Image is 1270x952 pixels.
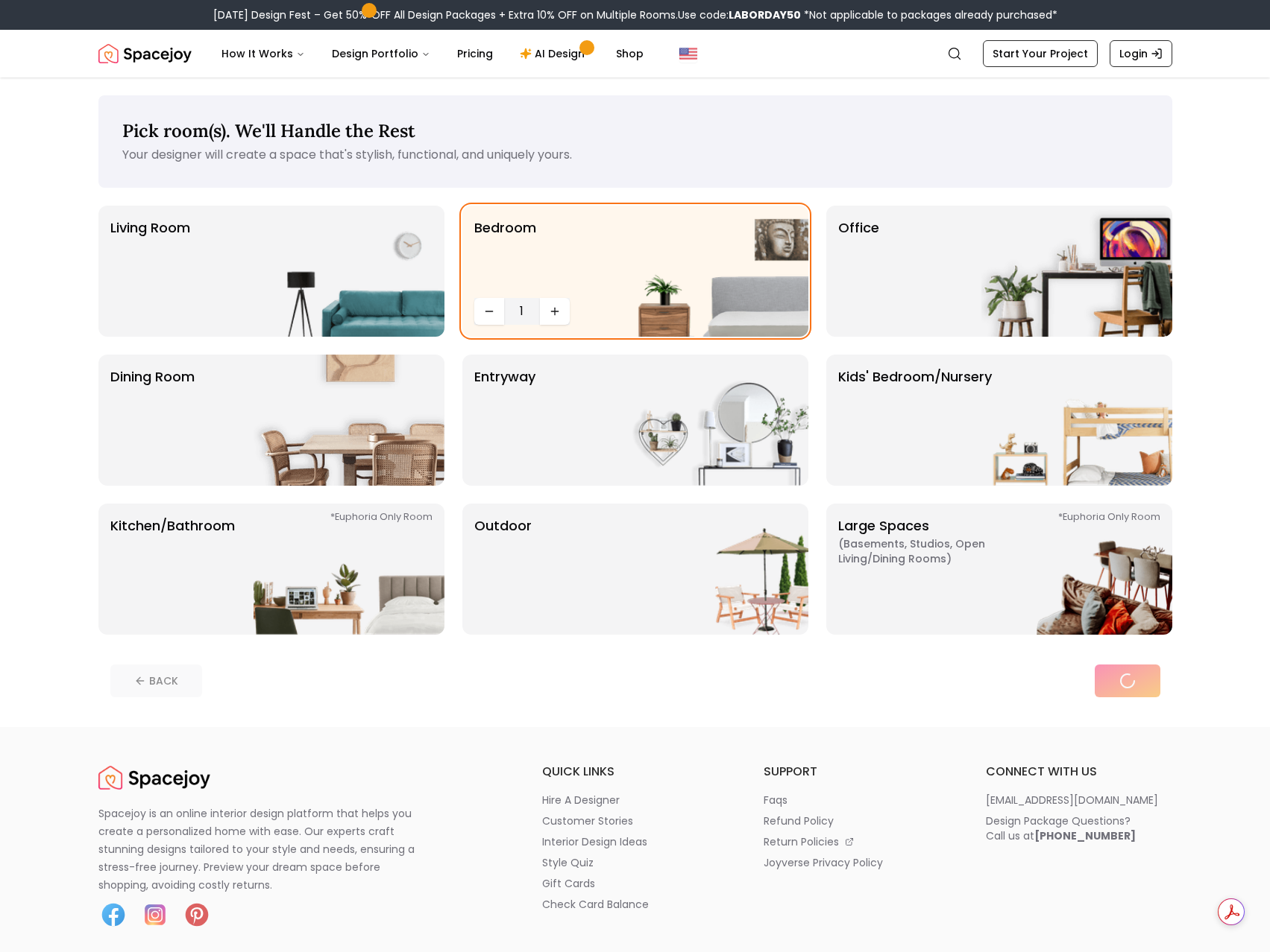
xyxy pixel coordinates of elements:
[474,298,504,325] button: Decrease quantity
[986,793,1172,807] a: [EMAIL_ADDRESS][DOMAIN_NAME]
[617,206,808,337] img: Bedroom
[764,834,950,849] a: return policies
[981,504,1172,635] img: Large Spaces *Euphoria Only
[542,897,649,912] p: check card balance
[678,7,801,22] span: Use code:
[445,39,505,69] a: Pricing
[764,793,788,807] p: faqs
[604,39,656,69] a: Shop
[542,855,729,870] a: style quiz
[320,39,442,69] button: Design Portfolio
[983,40,1098,67] a: Start Your Project
[210,39,656,69] nav: Main
[98,39,192,69] a: Spacejoy
[764,834,839,849] p: return policies
[508,39,601,69] a: AI Design
[542,876,729,891] a: gift cards
[254,504,444,635] img: Kitchen/Bathroom *Euphoria Only
[981,206,1172,337] img: Office
[542,813,729,828] a: customer stories
[254,355,444,486] img: Dining Room
[764,813,950,828] a: refund policy
[801,7,1057,22] span: *Not applicable to packages already purchased*
[764,763,950,781] h6: support
[210,39,317,69] button: How It Works
[474,366,535,474] p: entryway
[542,793,620,807] p: hire a designer
[542,834,729,849] a: interior design ideas
[110,218,190,325] p: Living Room
[838,366,992,474] p: Kids' Bedroom/Nursery
[474,218,536,292] p: Bedroom
[542,813,633,828] p: customer stories
[474,515,532,623] p: Outdoor
[542,834,647,849] p: interior design ideas
[254,206,444,337] img: Living Room
[986,763,1172,781] h6: connect with us
[986,793,1158,807] p: [EMAIL_ADDRESS][DOMAIN_NAME]
[540,298,570,325] button: Increase quantity
[98,805,433,894] p: Spacejoy is an online interior design platform that helps you create a personalized home with eas...
[838,218,879,325] p: Office
[764,813,834,828] p: refund policy
[838,515,1025,623] p: Large Spaces
[986,813,1136,843] div: Design Package Questions? Call us at
[1034,828,1136,843] b: [PHONE_NUMBER]
[542,876,595,891] p: gift cards
[510,302,534,320] span: 1
[986,813,1172,843] a: Design Package Questions?Call us at[PHONE_NUMBER]
[122,119,415,142] span: Pick room(s). We'll Handle the Rest
[981,355,1172,486] img: Kids' Bedroom/Nursery
[98,39,192,69] img: Spacejoy Logo
[98,30,1172,77] nav: Global
[110,515,235,623] p: Kitchen/Bathroom
[542,897,729,912] a: check card balance
[542,855,594,870] p: style quiz
[729,7,801,22] b: LABORDAY50
[1110,40,1172,67] a: Login
[764,793,950,807] a: faqs
[140,900,170,930] img: Instagram icon
[122,146,1148,164] p: Your designer will create a space that's stylish, functional, and uniquely yours.
[542,763,729,781] h6: quick links
[213,7,1057,22] div: [DATE] Design Fest – Get 50% OFF All Design Packages + Extra 10% OFF on Multiple Rooms.
[617,355,808,486] img: entryway
[98,900,128,930] img: Facebook icon
[98,763,210,793] img: Spacejoy Logo
[764,855,950,870] a: joyverse privacy policy
[542,793,729,807] a: hire a designer
[617,504,808,635] img: Outdoor
[838,536,1025,566] span: ( Basements, Studios, Open living/dining rooms )
[98,763,210,793] a: Spacejoy
[110,366,195,474] p: Dining Room
[182,900,212,930] img: Pinterest icon
[679,45,697,63] img: United States
[764,855,883,870] p: joyverse privacy policy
